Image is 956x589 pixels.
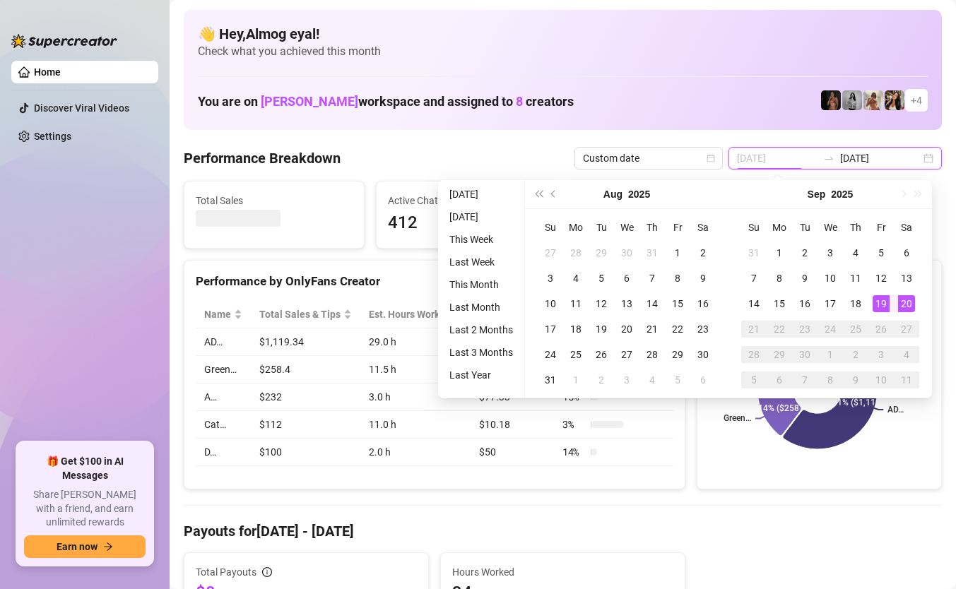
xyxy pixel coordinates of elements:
[589,367,614,393] td: 2025-09-02
[868,316,894,342] td: 2025-09-26
[644,321,661,338] div: 21
[695,346,712,363] div: 30
[847,371,864,388] div: 9
[444,299,519,316] li: Last Month
[471,439,554,466] td: $50
[724,414,751,424] text: Green…
[567,295,584,312] div: 11
[644,371,661,388] div: 4
[868,342,894,367] td: 2025-10-03
[644,244,661,261] div: 31
[542,346,559,363] div: 24
[873,295,890,312] div: 19
[822,371,839,388] div: 8
[589,240,614,266] td: 2025-07-29
[34,102,129,114] a: Discover Viral Videos
[767,291,792,316] td: 2025-09-15
[639,215,665,240] th: Th
[745,371,762,388] div: 5
[792,215,818,240] th: Tu
[741,266,767,291] td: 2025-09-07
[251,411,360,439] td: $112
[563,215,589,240] th: Mo
[771,346,788,363] div: 29
[531,180,546,208] button: Last year (Control + left)
[452,564,673,580] span: Hours Worked
[618,295,635,312] div: 13
[204,307,231,322] span: Name
[444,186,519,203] li: [DATE]
[873,371,890,388] div: 10
[690,291,716,316] td: 2025-08-16
[771,371,788,388] div: 6
[894,215,919,240] th: Sa
[471,411,554,439] td: $10.18
[741,367,767,393] td: 2025-10-05
[360,439,471,466] td: 2.0 h
[184,521,942,541] h4: Payouts for [DATE] - [DATE]
[57,541,98,552] span: Earn now
[639,266,665,291] td: 2025-08-07
[546,180,562,208] button: Previous month (PageUp)
[745,270,762,287] div: 7
[614,316,639,342] td: 2025-08-20
[562,417,585,432] span: 3 %
[567,346,584,363] div: 25
[863,90,883,110] img: Green
[771,321,788,338] div: 22
[690,215,716,240] th: Sa
[644,346,661,363] div: 28
[690,367,716,393] td: 2025-09-06
[818,342,843,367] td: 2025-10-01
[516,94,523,109] span: 8
[796,346,813,363] div: 30
[796,295,813,312] div: 16
[360,356,471,383] td: 11.5 h
[898,321,915,338] div: 27
[843,266,868,291] td: 2025-09-11
[360,411,471,439] td: 11.0 h
[563,291,589,316] td: 2025-08-11
[665,316,690,342] td: 2025-08-22
[563,266,589,291] td: 2025-08-04
[843,215,868,240] th: Th
[618,244,635,261] div: 30
[563,367,589,393] td: 2025-09-01
[542,371,559,388] div: 31
[898,346,915,363] div: 4
[665,240,690,266] td: 2025-08-01
[885,90,904,110] img: AD
[868,215,894,240] th: Fr
[818,266,843,291] td: 2025-09-10
[873,244,890,261] div: 5
[388,193,545,208] span: Active Chats
[796,270,813,287] div: 9
[695,321,712,338] div: 23
[24,488,146,530] span: Share [PERSON_NAME] with a friend, and earn unlimited rewards
[843,240,868,266] td: 2025-09-04
[196,301,251,328] th: Name
[745,321,762,338] div: 21
[665,215,690,240] th: Fr
[262,567,272,577] span: info-circle
[822,270,839,287] div: 10
[894,367,919,393] td: 2025-10-11
[538,215,563,240] th: Su
[767,367,792,393] td: 2025-10-06
[792,291,818,316] td: 2025-09-16
[767,215,792,240] th: Mo
[745,346,762,363] div: 28
[665,266,690,291] td: 2025-08-08
[868,266,894,291] td: 2025-09-12
[771,244,788,261] div: 1
[259,307,341,322] span: Total Sales & Tips
[767,342,792,367] td: 2025-09-29
[898,295,915,312] div: 20
[796,371,813,388] div: 7
[690,342,716,367] td: 2025-08-30
[34,66,61,78] a: Home
[444,344,519,361] li: Last 3 Months
[818,291,843,316] td: 2025-09-17
[251,356,360,383] td: $258.4
[614,367,639,393] td: 2025-09-03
